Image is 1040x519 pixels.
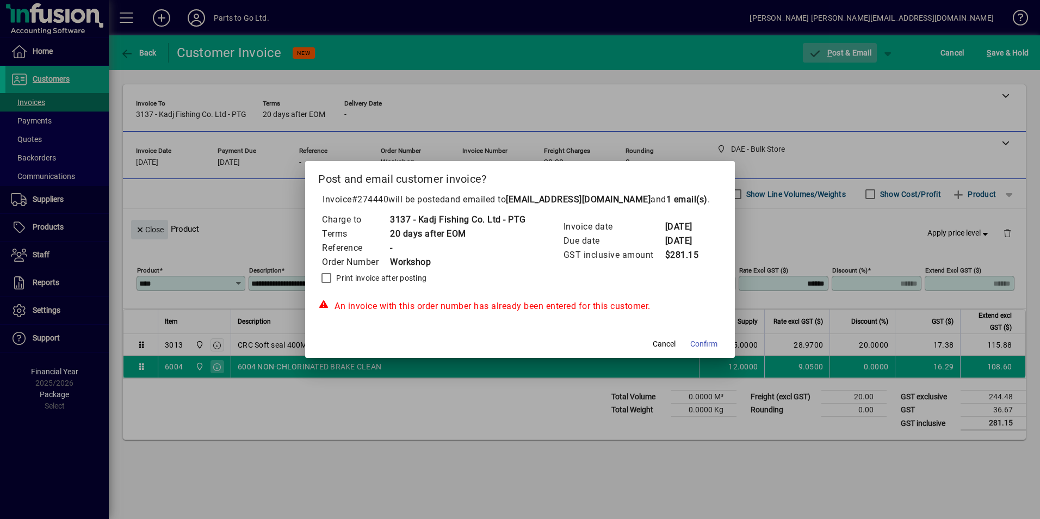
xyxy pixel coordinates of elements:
[690,338,717,350] span: Confirm
[563,234,665,248] td: Due date
[653,338,676,350] span: Cancel
[321,241,389,255] td: Reference
[445,194,708,205] span: and emailed to
[651,194,708,205] span: and
[321,227,389,241] td: Terms
[389,213,526,227] td: 3137 - Kadj Fishing Co. Ltd - PTG
[389,255,526,269] td: Workshop
[686,334,722,354] button: Confirm
[389,241,526,255] td: -
[321,255,389,269] td: Order Number
[352,194,389,205] span: #274440
[318,193,722,206] p: Invoice will be posted .
[563,248,665,262] td: GST inclusive amount
[647,334,682,354] button: Cancel
[321,213,389,227] td: Charge to
[389,227,526,241] td: 20 days after EOM
[563,220,665,234] td: Invoice date
[506,194,651,205] b: [EMAIL_ADDRESS][DOMAIN_NAME]
[305,161,735,193] h2: Post and email customer invoice?
[665,234,708,248] td: [DATE]
[665,248,708,262] td: $281.15
[666,194,708,205] b: 1 email(s)
[318,300,722,313] div: An invoice with this order number has already been entered for this customer.
[334,273,426,283] label: Print invoice after posting
[665,220,708,234] td: [DATE]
